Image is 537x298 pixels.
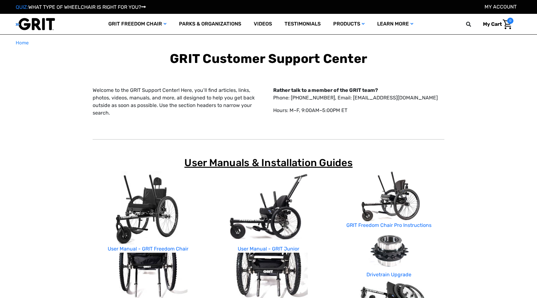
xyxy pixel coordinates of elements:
a: Parks & Organizations [173,14,247,34]
a: Testimonials [278,14,327,34]
a: Products [327,14,371,34]
a: Account [485,4,517,10]
span: User Manuals & Installation Guides [184,157,353,169]
span: QUIZ: [16,4,28,10]
span: 0 [507,18,513,24]
a: GRIT Freedom Chair [102,14,173,34]
nav: Breadcrumb [16,39,521,47]
a: GRIT Freedom Chair Pro Instructions [346,222,431,228]
a: QUIZ:WHAT TYPE OF WHEELCHAIR IS RIGHT FOR YOU? [16,4,146,10]
a: Learn More [371,14,420,34]
input: Search [469,18,478,31]
img: GRIT All-Terrain Wheelchair and Mobility Equipment [16,18,55,31]
span: My Cart [483,21,502,27]
span: Home [16,40,29,46]
iframe: Tidio Chat [505,257,534,287]
a: Drivetrain Upgrade [366,272,411,278]
a: Cart with 0 items [478,18,513,31]
a: User Manual - GRIT Junior [238,246,299,252]
p: Hours: M–F, 9:00AM–5:00PM ET [273,107,444,114]
p: Welcome to the GRIT Support Center! Here, you’ll find articles, links, photos, videos, manuals, a... [93,87,264,117]
a: User Manual - GRIT Freedom Chair [108,246,188,252]
strong: Rather talk to a member of the GRIT team? [273,87,378,93]
b: GRIT Customer Support Center [170,51,367,66]
a: Home [16,39,29,47]
p: Phone: [PHONE_NUMBER], Email: [EMAIL_ADDRESS][DOMAIN_NAME] [273,87,444,102]
a: Videos [247,14,278,34]
img: Cart [503,20,512,29]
